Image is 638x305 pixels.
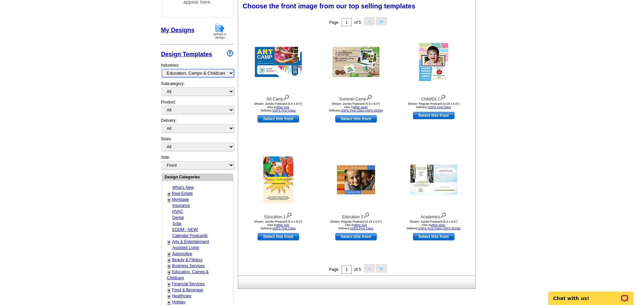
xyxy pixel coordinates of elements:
[272,109,296,112] a: USPS First Class
[241,102,315,112] div: Shown: Jumbo Postcard (5.5 x 8.5") Delivery:
[397,102,471,109] div: Shown: Regular Postcard (4.25 x 5.6") Delivery:
[168,191,170,197] a: +
[418,227,442,230] a: USPS First Class
[161,59,233,81] div: Industries:
[366,93,372,100] img: view design details
[241,220,315,230] div: Shown: Jumbo Postcard (5.5 x 8.5") Delivery:
[431,223,445,227] a: other sizes
[172,282,205,286] a: Financial Services
[283,93,290,100] img: view design details
[319,102,393,112] div: Shown: Jumbo Postcard (5.5 x 8.5") Delivery: ,
[272,227,296,230] a: USPS First Class
[258,233,299,240] a: use this design
[168,282,170,287] a: +
[172,185,194,190] a: What's New
[544,284,638,305] iframe: LiveChat chat widget
[286,211,292,218] img: view design details
[168,197,170,203] a: +
[172,233,208,238] a: Calendar Postcards
[172,245,199,250] a: Assisted Living
[329,20,338,25] span: Page
[276,105,289,109] a: other size
[440,93,446,100] img: view design details
[161,118,233,136] div: Delivery:
[442,227,460,230] a: USPS EDDM
[161,99,233,118] div: Product:
[172,263,205,268] a: Business Services
[168,288,170,293] a: +
[161,136,233,154] div: Sizes:
[410,165,457,195] img: Academics
[350,227,373,230] a: USPS First Class
[241,93,315,102] div: Art Camp
[168,257,170,263] a: +
[168,263,170,269] a: +
[161,51,212,58] a: Design Templates
[413,233,454,240] a: use this design
[364,264,375,273] button: <
[168,239,170,245] a: +
[211,22,228,40] img: upload-design
[161,27,195,33] a: My Designs
[319,211,393,220] div: Education 5
[353,105,368,109] a: other sizes
[162,174,233,180] div: Design Categories
[354,267,361,272] span: of 5
[167,270,209,280] a: Education, Camps & Childcare
[319,220,393,230] div: Shown: Regular Postcard (4.25 x 5.6") Delivery:
[333,47,379,77] img: Summer Camp
[168,270,170,275] a: +
[335,233,377,240] a: use this design
[258,115,299,123] a: use this design
[168,294,170,299] a: +
[172,227,198,232] a: EDDM - NEW!
[397,93,471,102] div: Child/Ed 2
[440,211,446,218] img: view design details
[365,109,383,112] a: USPS EDDM
[255,47,302,77] img: Art Camp
[172,209,183,214] a: HVAC
[227,50,233,57] img: design-wizard-help-icon.png
[354,223,367,227] a: other size
[397,211,471,220] div: Academics
[376,264,387,273] button: >
[172,221,182,226] a: Solar
[345,223,367,227] span: Also in
[354,20,361,25] span: of 5
[335,115,377,123] a: use this design
[319,93,393,102] div: Summer Camp
[413,112,454,119] a: use this design
[161,154,233,170] div: Side:
[161,81,233,99] div: Subcategory:
[168,251,170,257] a: +
[337,165,375,195] img: Education 5
[172,251,192,256] a: Automotive
[172,239,209,244] a: Arts & Entertainment
[172,300,186,304] a: Holiday
[168,300,170,305] a: +
[172,288,203,292] a: Food & Beverage
[172,257,203,262] a: Beauty & Fitness
[172,294,192,298] a: Healthcare
[376,17,387,25] button: >
[172,197,189,202] a: Mortgage
[172,191,193,196] a: Real Estate
[172,215,184,220] a: Dental
[267,105,289,109] span: Also in
[276,223,289,227] a: other size
[428,105,451,109] a: USPS First Class
[243,2,416,10] span: Choose the front image from our top selling templates
[397,220,471,230] div: Shown: Jumbo Postcard (5.5 x 8.5") Delivery: ,
[363,211,370,218] img: view design details
[267,223,289,227] span: Also in
[422,223,445,227] span: Also in
[341,109,364,112] a: USPS First Class
[172,203,190,208] a: Insurance
[263,156,293,203] img: Education 1
[364,17,375,25] button: <
[419,43,448,81] img: Child/Ed 2
[241,211,315,220] div: Education 1
[329,267,338,272] span: Page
